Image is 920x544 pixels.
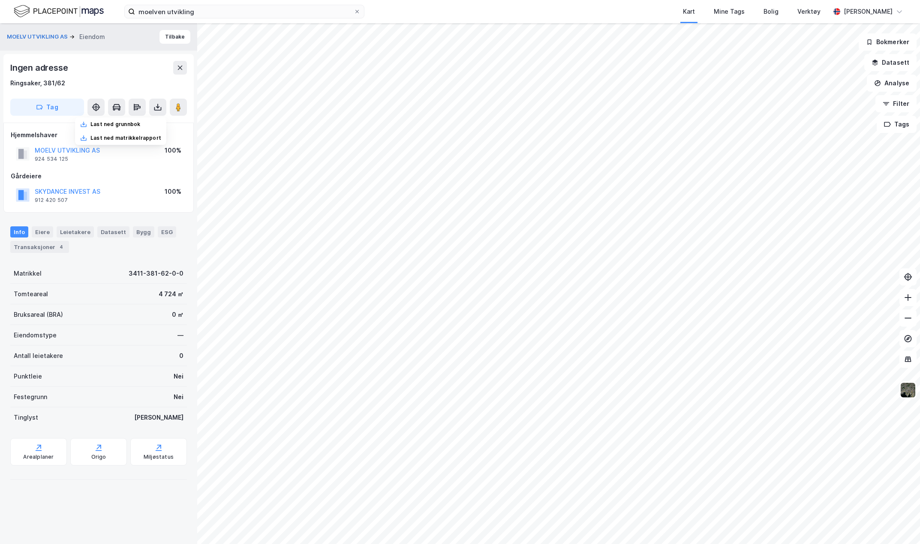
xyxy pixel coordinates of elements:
[7,33,69,41] button: MOELV UTVIKLING AS
[90,135,161,141] div: Last ned matrikkelrapport
[877,116,917,133] button: Tags
[174,392,183,402] div: Nei
[133,226,154,237] div: Bygg
[172,310,183,320] div: 0 ㎡
[877,503,920,544] iframe: Chat Widget
[14,289,48,299] div: Tomteareal
[10,61,69,75] div: Ingen adresse
[91,454,106,460] div: Origo
[57,243,66,251] div: 4
[79,32,105,42] div: Eiendom
[165,186,181,197] div: 100%
[179,351,183,361] div: 0
[35,156,68,162] div: 924 534 125
[859,33,917,51] button: Bokmerker
[14,310,63,320] div: Bruksareal (BRA)
[864,54,917,71] button: Datasett
[10,78,65,88] div: Ringsaker, 381/62
[714,6,745,17] div: Mine Tags
[11,130,186,140] div: Hjemmelshaver
[14,330,57,340] div: Eiendomstype
[97,226,129,237] div: Datasett
[867,75,917,92] button: Analyse
[144,454,174,460] div: Miljøstatus
[844,6,893,17] div: [PERSON_NAME]
[797,6,821,17] div: Verktøy
[129,268,183,279] div: 3411-381-62-0-0
[159,30,190,44] button: Tilbake
[158,226,176,237] div: ESG
[57,226,94,237] div: Leietakere
[14,268,42,279] div: Matrikkel
[10,99,84,116] button: Tag
[32,226,53,237] div: Eiere
[135,5,354,18] input: Søk på adresse, matrikkel, gårdeiere, leietakere eller personer
[764,6,779,17] div: Bolig
[165,145,181,156] div: 100%
[875,95,917,112] button: Filter
[14,4,104,19] img: logo.f888ab2527a4732fd821a326f86c7f29.svg
[683,6,695,17] div: Kart
[14,392,47,402] div: Festegrunn
[14,371,42,382] div: Punktleie
[35,197,68,204] div: 912 420 507
[14,412,38,423] div: Tinglyst
[177,330,183,340] div: —
[174,371,183,382] div: Nei
[877,503,920,544] div: Kontrollprogram for chat
[23,454,54,460] div: Arealplaner
[11,171,186,181] div: Gårdeiere
[90,121,140,128] div: Last ned grunnbok
[159,289,183,299] div: 4 724 ㎡
[134,412,183,423] div: [PERSON_NAME]
[10,226,28,237] div: Info
[10,241,69,253] div: Transaksjoner
[14,351,63,361] div: Antall leietakere
[900,382,916,398] img: 9k=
